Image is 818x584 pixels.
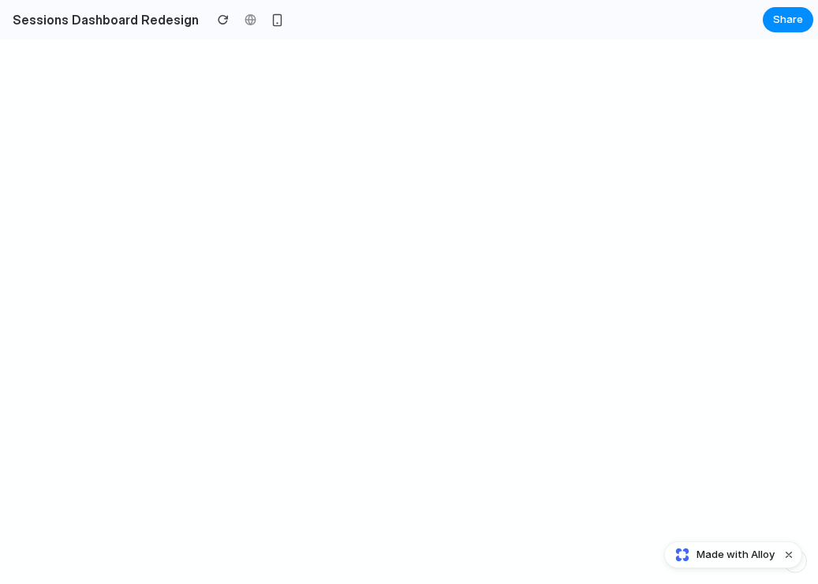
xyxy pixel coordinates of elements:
h2: Sessions Dashboard Redesign [6,10,199,29]
button: Share [763,7,813,32]
span: Share [773,12,803,28]
a: Made with Alloy [665,547,776,563]
span: Made with Alloy [697,547,775,563]
button: Dismiss watermark [779,545,798,564]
